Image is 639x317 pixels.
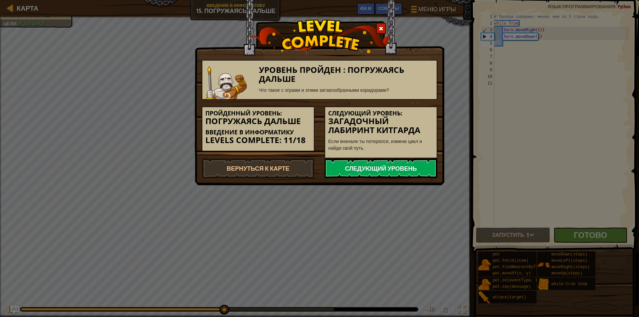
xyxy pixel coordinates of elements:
img: goliath.png [206,66,247,99]
h3: Погружаясь дальше [205,117,311,126]
h5: Пройденный уровень: [205,110,311,117]
p: Если вначале ты потерялся, измени цикл и найди свой путь. [328,138,434,151]
h5: Следующий уровень: [328,110,434,117]
h5: Введение в Информатику [205,129,311,136]
img: level_complete.png [248,20,391,53]
h3: Levels Complete: 11/18 [205,136,311,145]
a: Следующий уровень [324,158,437,178]
div: Что такое с ограми и этими зигзагообразными коридорами? [259,87,434,93]
a: Вернуться к карте [202,158,315,178]
h3: Уровень пройден : Погружаясь дальше [259,66,434,83]
h3: Загадочный лабиринт Китгарда [328,117,434,135]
